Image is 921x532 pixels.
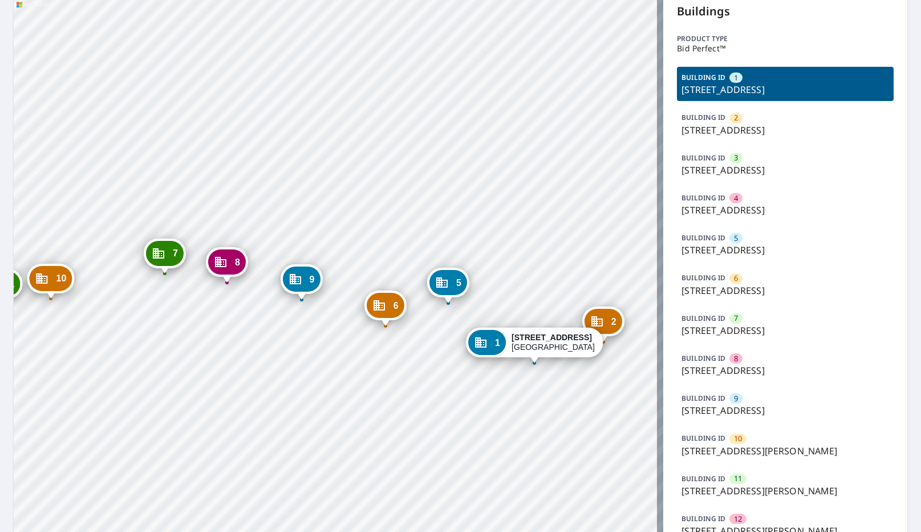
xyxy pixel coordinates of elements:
[512,333,595,352] div: [GEOGRAPHIC_DATA]
[4,280,14,288] span: 11
[734,514,742,525] span: 12
[681,474,725,483] p: BUILDING ID
[734,233,738,244] span: 5
[611,317,616,326] span: 2
[681,72,725,82] p: BUILDING ID
[734,193,738,204] span: 4
[677,3,894,20] p: Buildings
[681,163,889,177] p: [STREET_ADDRESS]
[681,273,725,283] p: BUILDING ID
[681,284,889,297] p: [STREET_ADDRESS]
[582,307,624,342] div: Dropped pin, building 2, Commercial property, 12255 Sugar Mill Rd Longmont, CO 80501
[734,313,738,324] span: 7
[512,333,592,342] strong: [STREET_ADDRESS]
[734,393,738,404] span: 9
[681,433,725,443] p: BUILDING ID
[681,364,889,377] p: [STREET_ADDRESS]
[734,72,738,83] span: 1
[393,301,399,310] span: 6
[681,112,725,122] p: BUILDING ID
[681,153,725,163] p: BUILDING ID
[173,249,178,257] span: 7
[681,83,889,96] p: [STREET_ADDRESS]
[734,353,738,364] span: 8
[681,353,725,363] p: BUILDING ID
[681,243,889,257] p: [STREET_ADDRESS]
[144,239,186,274] div: Dropped pin, building 7, Commercial property, 12121 Sugar Mill Rd Longmont, CO 80501
[681,393,725,403] p: BUILDING ID
[235,258,240,267] span: 8
[681,233,725,243] p: BUILDING ID
[495,338,500,347] span: 1
[206,247,248,283] div: Dropped pin, building 8, Commercial property, 12121 Sugar Mill Rd Longmont, CO 80501
[734,433,742,444] span: 10
[310,275,315,284] span: 9
[681,324,889,337] p: [STREET_ADDRESS]
[681,203,889,217] p: [STREET_ADDRESS]
[734,273,738,284] span: 6
[427,268,469,303] div: Dropped pin, building 5, Commercial property, 12189 Sugar Mill Rd Longmont, CO 80501
[677,34,894,44] p: Product type
[681,123,889,137] p: [STREET_ADDRESS]
[677,44,894,53] p: Bid Perfect™
[456,279,461,287] span: 5
[734,152,738,163] span: 3
[681,514,725,523] p: BUILDING ID
[681,313,725,323] p: BUILDING ID
[734,112,738,123] span: 2
[681,193,725,203] p: BUILDING ID
[281,264,323,300] div: Dropped pin, building 9, Commercial property, 12121 Sugar Mill Rd Longmont, CO 80501
[466,328,603,363] div: Dropped pin, building 1, Commercial property, 12223 Sugar Mill Rd Longmont, CO 80501
[681,444,889,458] p: [STREET_ADDRESS][PERSON_NAME]
[734,473,742,484] span: 11
[56,274,66,283] span: 10
[681,404,889,417] p: [STREET_ADDRESS]
[681,484,889,498] p: [STREET_ADDRESS][PERSON_NAME]
[364,291,407,326] div: Dropped pin, building 6, Commercial property, 12121 Sugar Mill Rd Longmont, CO 80501
[27,264,74,299] div: Dropped pin, building 10, Commercial property, 11504 E Rogers Rd Longmont, CO 80501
